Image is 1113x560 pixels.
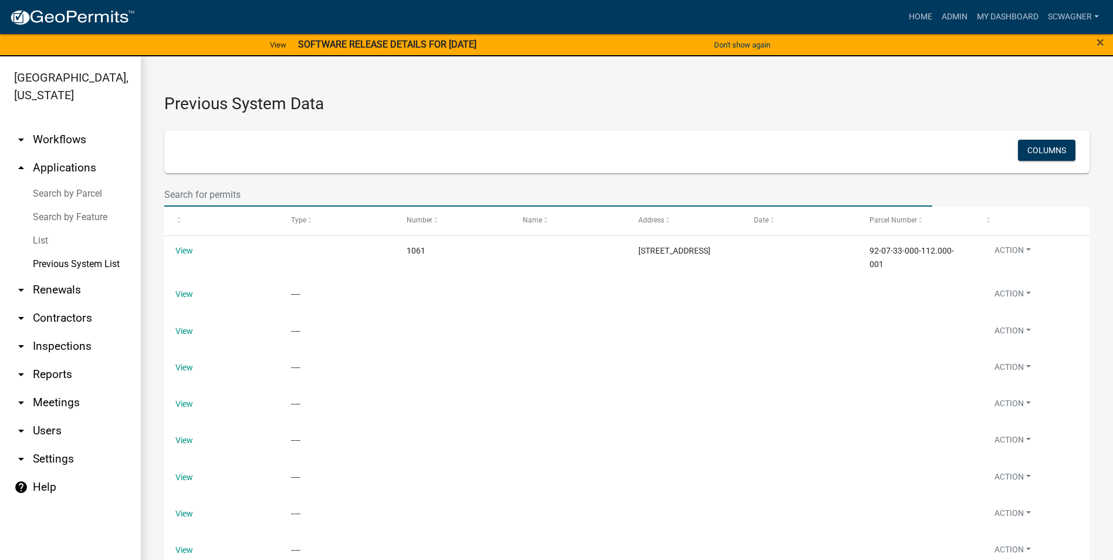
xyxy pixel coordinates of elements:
[937,6,972,28] a: Admin
[14,311,28,325] i: arrow_drop_down
[14,424,28,438] i: arrow_drop_down
[175,399,193,409] a: View
[985,471,1040,488] button: Action
[904,6,937,28] a: Home
[291,509,300,518] span: ----
[291,473,300,482] span: ----
[523,216,542,224] span: Name
[870,246,954,269] span: 92-07-33-000-112.000-001
[972,6,1043,28] a: My Dashboard
[175,436,193,445] a: View
[858,207,974,235] datatable-header-cell: Parcel Number
[291,216,306,224] span: Type
[754,216,769,224] span: Date
[1097,35,1104,49] button: Close
[14,161,28,175] i: arrow_drop_up
[298,39,476,50] strong: SOFTWARE RELEASE DETAILS FOR [DATE]
[291,326,300,336] span: ----
[14,452,28,466] i: arrow_drop_down
[1043,6,1104,28] a: scwagner
[175,246,193,255] a: View
[985,434,1040,451] button: Action
[985,397,1040,414] button: Action
[291,436,300,445] span: ----
[985,507,1040,524] button: Action
[395,207,511,235] datatable-header-cell: Number
[14,480,28,494] i: help
[175,363,193,372] a: View
[627,207,743,235] datatable-header-cell: Address
[638,246,711,255] span: 4391 South State Road 5
[743,207,858,235] datatable-header-cell: Date
[280,207,395,235] datatable-header-cell: Type
[985,325,1040,342] button: Action
[175,509,193,518] a: View
[175,545,193,555] a: View
[265,35,291,55] a: View
[175,326,193,336] a: View
[291,545,300,555] span: ----
[1097,34,1104,50] span: ×
[14,396,28,410] i: arrow_drop_down
[638,216,664,224] span: Address
[175,289,193,299] a: View
[291,363,300,372] span: ----
[709,35,775,55] button: Don't show again
[985,288,1040,305] button: Action
[14,339,28,353] i: arrow_drop_down
[1018,140,1075,161] button: Columns
[870,216,917,224] span: Parcel Number
[291,289,300,299] span: ----
[164,183,932,207] input: Search for permits
[14,133,28,147] i: arrow_drop_down
[175,473,193,482] a: View
[511,207,627,235] datatable-header-cell: Name
[985,361,1040,378] button: Action
[14,283,28,297] i: arrow_drop_down
[164,80,1090,116] h3: Previous System Data
[985,244,1040,261] button: Action
[291,399,300,409] span: ----
[407,216,432,224] span: Number
[14,367,28,382] i: arrow_drop_down
[407,246,425,255] span: 1061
